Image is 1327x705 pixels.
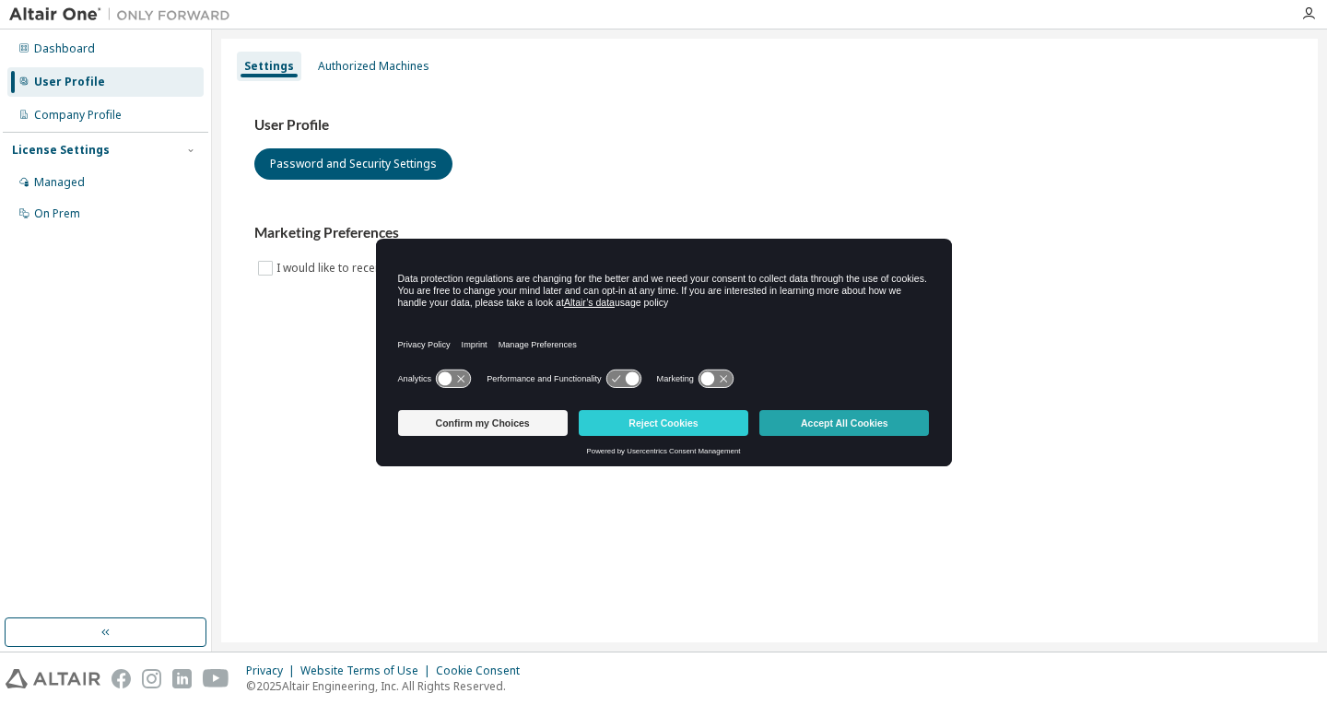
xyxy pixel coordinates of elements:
[436,664,531,678] div: Cookie Consent
[172,669,192,688] img: linkedin.svg
[112,669,131,688] img: facebook.svg
[34,206,80,221] div: On Prem
[34,75,105,89] div: User Profile
[276,257,546,279] label: I would like to receive marketing emails from Altair
[254,116,1285,135] h3: User Profile
[203,669,229,688] img: youtube.svg
[246,678,531,694] p: © 2025 Altair Engineering, Inc. All Rights Reserved.
[300,664,436,678] div: Website Terms of Use
[34,41,95,56] div: Dashboard
[254,224,1285,242] h3: Marketing Preferences
[244,59,294,74] div: Settings
[254,148,452,180] button: Password and Security Settings
[246,664,300,678] div: Privacy
[12,143,110,158] div: License Settings
[9,6,240,24] img: Altair One
[318,59,429,74] div: Authorized Machines
[34,108,122,123] div: Company Profile
[142,669,161,688] img: instagram.svg
[6,669,100,688] img: altair_logo.svg
[34,175,85,190] div: Managed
